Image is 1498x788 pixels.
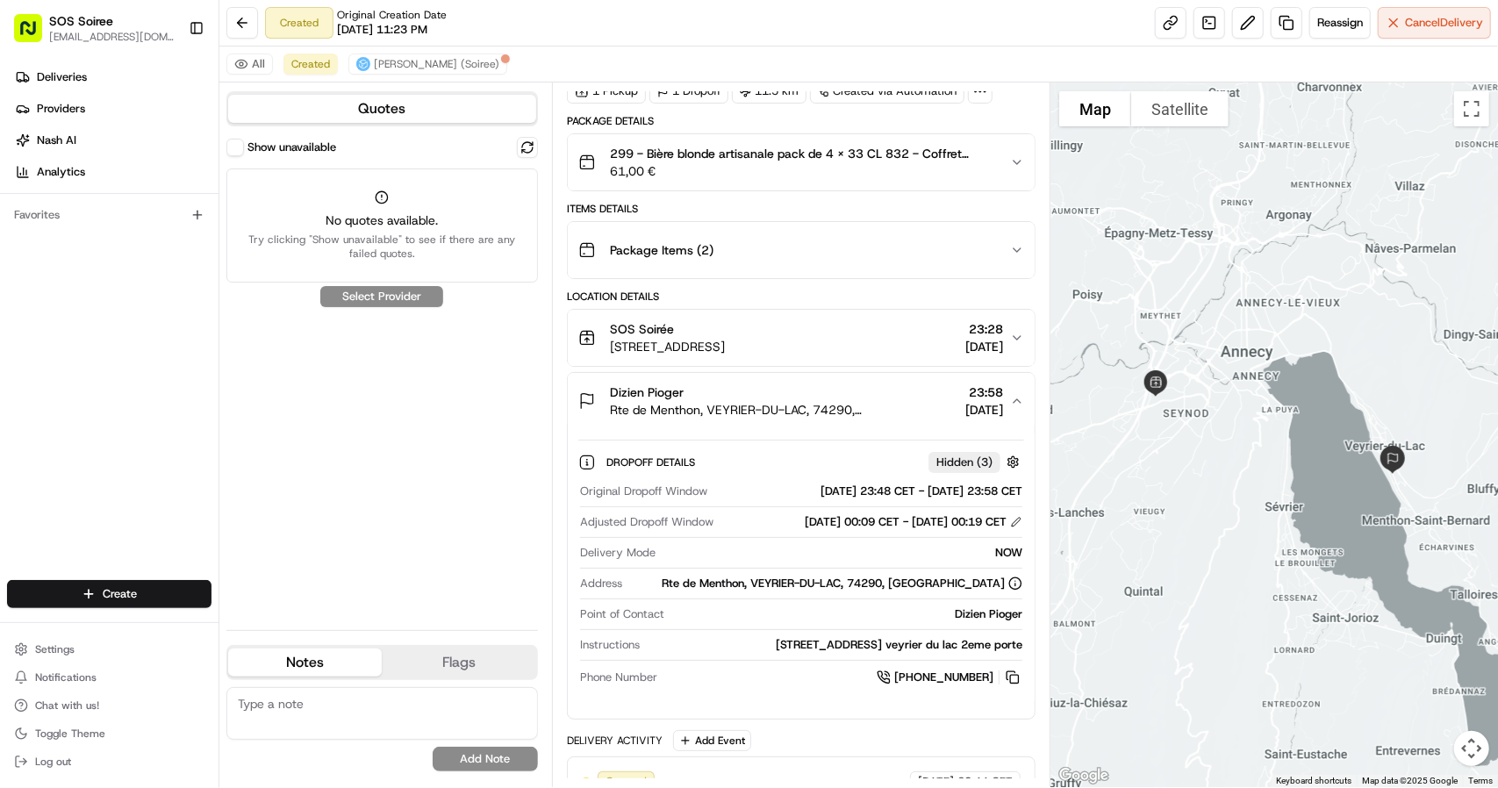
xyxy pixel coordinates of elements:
button: Show satellite imagery [1131,91,1229,126]
span: Notifications [35,670,97,684]
div: 📗 [18,346,32,360]
button: Dizien PiogerRte de Menthon, VEYRIER-DU-LAC, 74290, [GEOGRAPHIC_DATA]23:58[DATE] [568,373,1035,429]
button: Log out [7,749,211,774]
button: Toggle Theme [7,721,211,746]
span: Adjusted Dropoff Window [580,514,713,530]
div: Location Details [567,290,1036,304]
span: Try clicking "Show unavailable" to see if there are any failed quotes. [238,233,527,261]
span: Providers [37,101,85,117]
span: [DATE] [965,401,1003,419]
input: Clear [46,112,290,131]
button: SOS Soiree[EMAIL_ADDRESS][DOMAIN_NAME] [7,7,182,49]
div: Items Details [567,202,1036,216]
span: Knowledge Base [35,344,134,362]
button: See all [272,224,319,245]
span: Rte de Menthon, VEYRIER-DU-LAC, 74290, [GEOGRAPHIC_DATA] [610,401,958,419]
a: Terms [1468,776,1493,785]
span: Hidden ( 3 ) [936,455,993,470]
span: [DATE] [141,271,177,285]
a: Deliveries [7,63,219,91]
div: NOW [663,545,1022,561]
span: [PERSON_NAME] (Soiree) [374,57,499,71]
span: 23:58 [965,383,1003,401]
a: 📗Knowledge Base [11,337,141,369]
span: Toggle Theme [35,727,105,741]
button: Quotes [228,95,536,123]
img: 1736555255976-a54dd68f-1ca7-489b-9aae-adbdc363a1c4 [35,272,49,286]
div: We're available if you need us! [60,184,222,198]
button: Toggle fullscreen view [1454,91,1489,126]
div: Dizien Pioger [671,606,1022,622]
span: Map data ©2025 Google [1362,776,1458,785]
span: [STREET_ADDRESS] [610,338,725,355]
span: Pylon [175,387,212,400]
div: 💻 [148,346,162,360]
a: Nash AI [7,126,219,154]
div: [DATE] 23:48 CET - [DATE] 23:58 CET [714,484,1022,499]
img: Regen Pajulas [18,254,46,283]
button: Keyboard shortcuts [1276,775,1351,787]
span: Deliveries [37,69,87,85]
div: Favorites [7,201,211,229]
span: • [132,271,138,285]
span: 23:28 [965,320,1003,338]
span: Dizien Pioger [610,383,684,401]
div: Delivery Activity [567,734,663,748]
button: SOS Soiree [49,12,113,30]
span: SOS Soirée [610,320,674,338]
button: Show street map [1059,91,1131,126]
button: [EMAIL_ADDRESS][DOMAIN_NAME] [49,30,175,44]
span: Point of Contact [580,606,664,622]
button: Start new chat [298,172,319,193]
button: Add Event [673,730,751,751]
a: Open this area in Google Maps (opens a new window) [1055,764,1113,787]
span: Chat with us! [35,698,99,713]
div: Dizien PiogerRte de Menthon, VEYRIER-DU-LAC, 74290, [GEOGRAPHIC_DATA]23:58[DATE] [568,429,1035,719]
img: Google [1055,764,1113,787]
a: Created via Automation [810,79,964,104]
button: All [226,54,273,75]
span: No quotes available. [238,211,527,229]
span: Original Dropoff Window [580,484,707,499]
p: Welcome 👋 [18,69,319,97]
span: [PHONE_NUMBER] [894,670,993,685]
div: 1 Pickup [567,79,646,104]
span: Create [103,586,137,602]
button: Hidden (3) [928,451,1024,473]
a: 💻API Documentation [141,337,289,369]
span: [DATE] [965,338,1003,355]
div: Past conversations [18,227,112,241]
span: Phone Number [580,670,657,685]
button: Created [283,54,338,75]
div: Package Details [567,114,1036,128]
span: 299 - Bière blonde artisanale pack de 4 x 33 CL 832 - Coffret Bombay & Tonic [610,145,996,162]
button: Settings [7,637,211,662]
span: Log out [35,755,71,769]
button: Map camera controls [1454,731,1489,766]
img: stuart_logo.png [356,57,370,71]
span: Regen Pajulas [54,271,128,285]
button: Chat with us! [7,693,211,718]
button: 299 - Bière blonde artisanale pack de 4 x 33 CL 832 - Coffret Bombay & Tonic61,00 € [568,134,1035,190]
span: API Documentation [166,344,282,362]
span: [DATE] 11:23 PM [337,22,427,38]
div: [STREET_ADDRESS] veyrier du lac 2eme porte [647,637,1022,653]
div: Start new chat [60,167,288,184]
span: Package Items ( 2 ) [610,241,713,259]
span: Instructions [580,637,640,653]
a: Providers [7,95,219,123]
div: Rte de Menthon, VEYRIER-DU-LAC, 74290, [GEOGRAPHIC_DATA] [662,576,1022,591]
span: Analytics [37,164,85,180]
span: Original Creation Date [337,8,447,22]
a: Powered byPylon [124,386,212,400]
button: Notifications [7,665,211,690]
span: Nash AI [37,133,76,148]
button: SOS Soirée[STREET_ADDRESS]23:28[DATE] [568,310,1035,366]
a: Analytics [7,158,219,186]
span: Settings [35,642,75,656]
button: Reassign [1309,7,1371,39]
span: Reassign [1317,15,1363,31]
